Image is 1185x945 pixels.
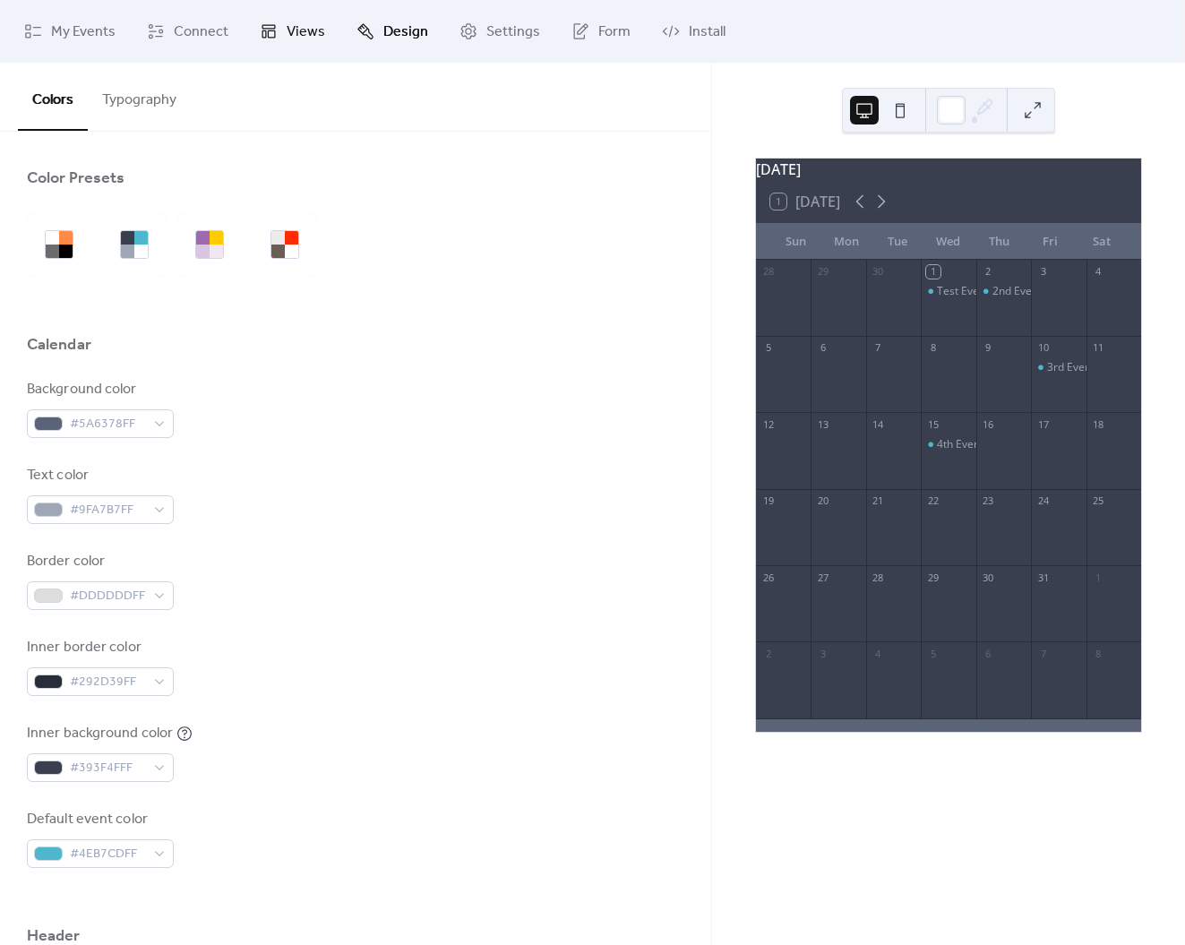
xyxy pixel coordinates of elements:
div: 22 [926,494,940,508]
a: Settings [446,7,554,56]
div: Calendar [27,334,91,356]
div: 14 [872,417,885,431]
a: Views [246,7,339,56]
div: 27 [816,571,829,584]
div: Tue [872,224,923,260]
div: Color Presets [27,168,125,189]
div: Thu [974,224,1025,260]
div: 20 [816,494,829,508]
a: Connect [133,7,242,56]
div: Test Event [921,284,975,299]
div: Background color [27,379,170,400]
span: #9FA7B7FF [70,500,145,521]
a: My Events [11,7,129,56]
span: My Events [51,21,116,43]
div: Test Event [937,284,989,299]
span: #4EB7CDFF [70,844,145,865]
div: 25 [1092,494,1105,508]
div: 29 [816,265,829,279]
span: Form [598,21,631,43]
a: Form [558,7,644,56]
div: Sat [1076,224,1127,260]
div: 3rd Event [1031,360,1086,375]
div: 4th Event [937,437,983,452]
div: 9 [982,341,995,355]
span: #292D39FF [70,672,145,693]
span: #5A6378FF [70,414,145,435]
span: Connect [174,21,228,43]
div: 5 [761,341,775,355]
div: Inner border color [27,637,170,658]
div: 17 [1036,417,1050,431]
div: 11 [1092,341,1105,355]
div: Mon [821,224,872,260]
div: 16 [982,417,995,431]
div: 6 [816,341,829,355]
div: 2 [982,265,995,279]
div: 2nd Event [976,284,1031,299]
div: 4 [1092,265,1105,279]
div: 21 [872,494,885,508]
button: Typography [88,63,191,129]
button: Colors [18,63,88,131]
div: 18 [1092,417,1105,431]
div: [DATE] [756,159,1141,180]
span: #DDDDDDFF [70,586,145,607]
div: 2 [761,647,775,660]
div: 8 [926,341,940,355]
div: 3 [816,647,829,660]
a: Design [343,7,442,56]
div: 7 [872,341,885,355]
div: Text color [27,465,170,486]
div: 8 [1092,647,1105,660]
a: Install [648,7,739,56]
div: Sun [770,224,821,260]
div: 19 [761,494,775,508]
div: Wed [923,224,974,260]
div: 28 [761,265,775,279]
div: 1 [926,265,940,279]
div: 30 [982,571,995,584]
div: 24 [1036,494,1050,508]
div: 15 [926,417,940,431]
span: Views [287,21,325,43]
div: 10 [1036,341,1050,355]
div: 4 [872,647,885,660]
div: 31 [1036,571,1050,584]
div: 7 [1036,647,1050,660]
div: Inner background color [27,723,173,744]
div: Border color [27,551,170,572]
div: 30 [872,265,885,279]
div: 23 [982,494,995,508]
div: 1 [1092,571,1105,584]
div: 26 [761,571,775,584]
div: 6 [982,647,995,660]
div: 4th Event [921,437,975,452]
div: 29 [926,571,940,584]
div: 5 [926,647,940,660]
div: Default event color [27,809,170,830]
div: Fri [1025,224,1076,260]
div: 3 [1036,265,1050,279]
div: 28 [872,571,885,584]
span: #393F4FFF [70,758,145,779]
div: 3rd Event [1047,360,1095,375]
span: Design [383,21,428,43]
div: 12 [761,417,775,431]
div: 2nd Event [992,284,1042,299]
span: Install [689,21,726,43]
span: Settings [486,21,540,43]
div: 13 [816,417,829,431]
